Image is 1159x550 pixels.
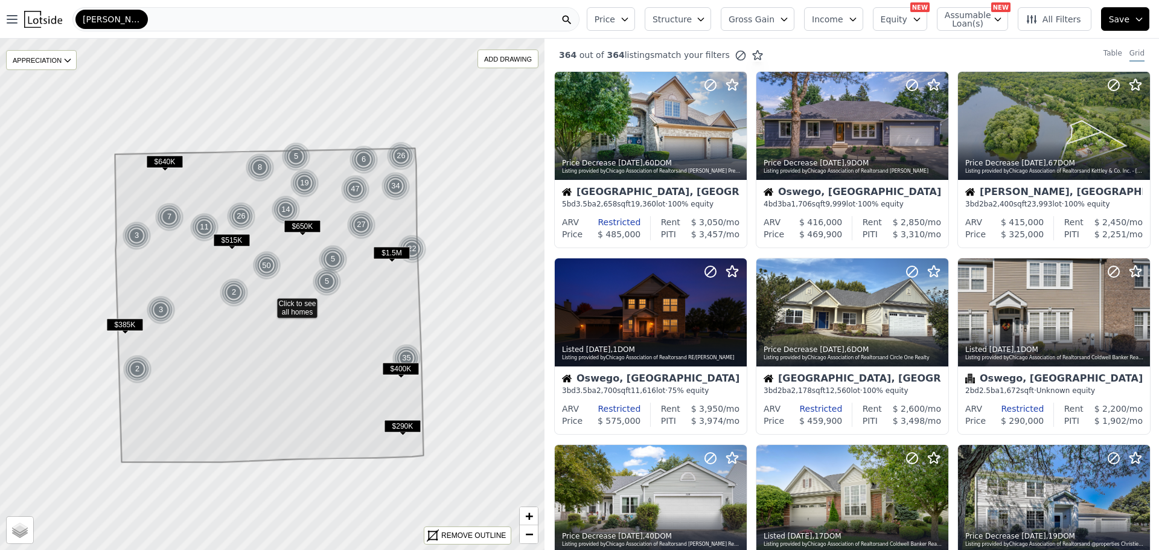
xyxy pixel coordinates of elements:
img: g1.png [312,267,342,296]
div: /mo [1084,403,1143,415]
span: Equity [881,13,907,25]
span: $ 2,251 [1094,229,1126,239]
div: 3 [146,295,175,324]
div: 8 [245,153,274,182]
button: Save [1101,7,1149,31]
img: g1.png [190,213,219,241]
div: 2 [219,278,248,307]
span: 364 [559,50,576,60]
span: $ 469,900 [799,229,842,239]
div: 26 [386,141,415,170]
span: $ 290,000 [1001,416,1044,426]
div: PITI [863,228,878,240]
span: Price [595,13,615,25]
span: $ 459,900 [799,416,842,426]
button: Income [804,7,863,31]
time: 2025-09-20 17:11 [618,532,643,540]
div: /mo [676,228,739,240]
img: House [965,187,975,197]
img: g1.png [245,153,275,182]
img: g1.png [219,278,249,307]
div: [GEOGRAPHIC_DATA], [GEOGRAPHIC_DATA] [764,374,941,386]
div: NEW [910,2,930,12]
div: 50 [251,250,282,281]
div: Price [965,228,986,240]
span: $ 2,450 [1094,217,1126,227]
div: 6 [349,145,378,174]
div: Listing provided by Chicago Association of Realtors and [PERSON_NAME] Real Estate LLC [562,541,741,548]
img: g1.png [346,210,376,239]
a: Price Decrease [DATE],60DOMListing provided byChicago Association of Realtorsand [PERSON_NAME] Pr... [554,71,746,248]
span: $650K [284,220,321,232]
img: House [764,187,773,197]
img: g1.png [340,174,370,203]
div: Oswego, [GEOGRAPHIC_DATA] [965,374,1143,386]
div: 3 bd 2 ba sqft lot · 100% equity [764,386,941,395]
img: House [764,374,773,383]
span: 2,658 [596,200,617,208]
div: Price Decrease , 9 DOM [764,158,942,168]
span: 2,400 [993,200,1014,208]
div: Listed , 17 DOM [764,531,942,541]
div: Oswego, [GEOGRAPHIC_DATA] [562,374,739,386]
img: g1.png [349,145,378,174]
span: 1,672 [1000,386,1020,395]
div: /mo [680,403,739,415]
span: 364 [604,50,625,60]
div: PITI [661,415,676,427]
img: g1.png [271,195,301,224]
div: 14 [271,195,300,224]
div: 11 [190,213,219,241]
div: /mo [882,403,941,415]
span: $ 575,000 [598,416,640,426]
span: $ 3,974 [691,416,723,426]
span: 1,706 [791,200,812,208]
div: Grid [1129,48,1145,62]
time: 2025-09-20 14:14 [1021,532,1046,540]
span: $ 1,902 [1094,416,1126,426]
button: Assumable Loan(s) [937,7,1008,31]
time: 2025-09-20 18:54 [989,345,1014,354]
span: Structure [653,13,691,25]
div: Restricted [579,403,640,415]
span: $1.5M [373,246,410,259]
div: 5 bd 3.5 ba sqft lot · 100% equity [562,199,739,209]
img: g1.png [226,202,256,231]
div: PITI [863,415,878,427]
img: g1.png [397,234,427,263]
span: 12,560 [825,386,851,395]
img: g1.png [392,344,421,373]
div: ARV [562,216,579,228]
div: Listed , 1 DOM [965,345,1144,354]
div: 3 [122,221,151,250]
img: g2.png [251,250,283,281]
span: match your filters [654,49,730,61]
div: Listing provided by Chicago Association of Realtors and @properties Christie's International Real... [965,541,1144,548]
span: $ 2,200 [1094,404,1126,414]
span: $400K [382,362,419,375]
a: Price Decrease [DATE],6DOMListing provided byChicago Association of Realtorsand Circle One Realty... [756,258,948,435]
div: 19 [290,168,319,197]
div: Price [965,415,986,427]
span: $ 416,000 [799,217,842,227]
div: APPRECIATION [6,50,77,70]
span: $ 3,457 [691,229,723,239]
div: Restricted [982,403,1044,415]
div: Price Decrease , 6 DOM [764,345,942,354]
span: 23,993 [1027,200,1052,208]
div: /mo [1079,228,1143,240]
a: Zoom out [520,525,538,543]
div: 7 [155,202,184,231]
div: ARV [764,216,781,228]
span: [PERSON_NAME] [83,13,141,25]
div: Listing provided by Chicago Association of Realtors and Circle One Realty [764,354,942,362]
img: Lotside [24,11,62,28]
div: Price Decrease , 60 DOM [562,158,741,168]
span: $515K [213,234,250,246]
span: 2,700 [596,386,617,395]
div: $385K [106,318,143,336]
time: 2025-09-20 19:57 [586,345,611,354]
div: 3 bd 3.5 ba sqft lot · 75% equity [562,386,739,395]
div: PITI [661,228,676,240]
span: Gross Gain [729,13,774,25]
